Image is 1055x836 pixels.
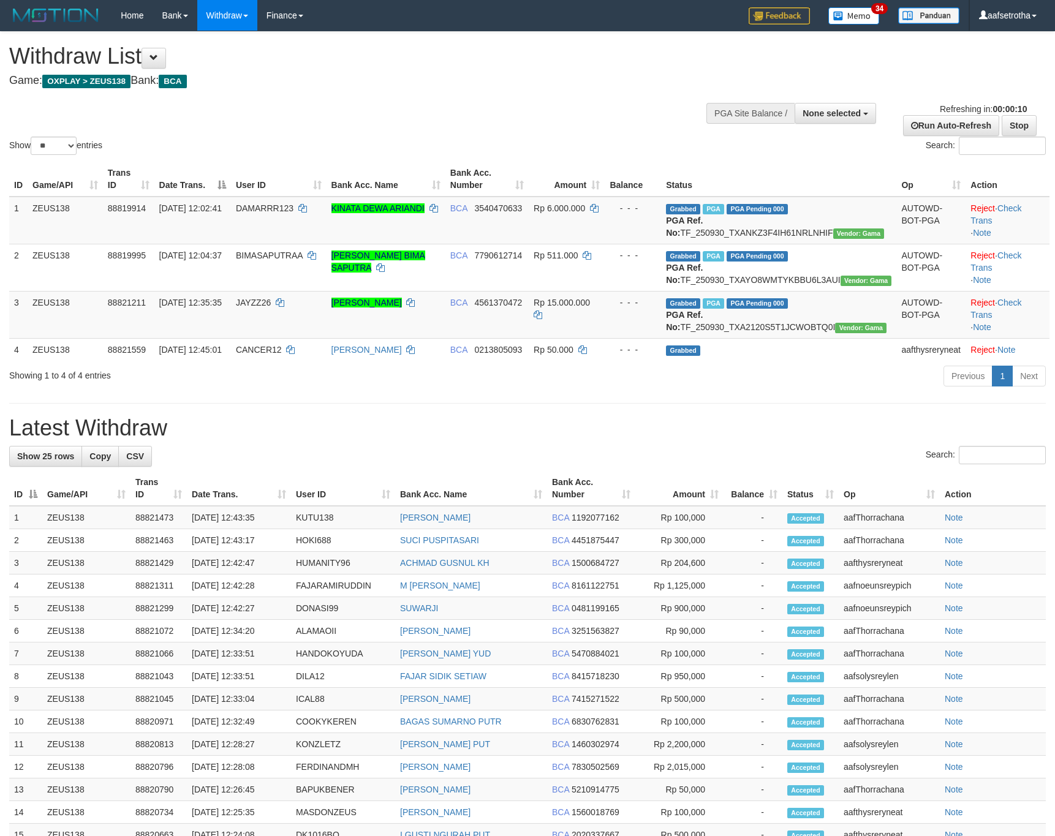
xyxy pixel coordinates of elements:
span: Show 25 rows [17,451,74,461]
span: Accepted [787,717,824,728]
td: Rp 2,200,000 [635,733,724,756]
span: Accepted [787,695,824,705]
td: 88821072 [130,620,187,642]
td: 7 [9,642,42,665]
span: Grabbed [666,204,700,214]
h1: Latest Withdraw [9,416,1046,440]
span: Copy 5470884021 to clipboard [572,649,619,658]
a: SUWARJI [400,603,438,613]
span: BCA [552,717,569,726]
td: AUTOWD-BOT-PGA [896,244,966,291]
img: Button%20Memo.svg [828,7,880,24]
a: [PERSON_NAME] [400,513,471,522]
td: COOKYKEREN [291,710,395,733]
span: Copy 1500684727 to clipboard [572,558,619,568]
td: ZEUS138 [42,710,130,733]
td: [DATE] 12:32:49 [187,710,291,733]
span: BCA [450,250,467,260]
td: aafThorrachana [839,529,940,552]
td: ZEUS138 [42,620,130,642]
td: [DATE] 12:28:27 [187,733,291,756]
td: Rp 500,000 [635,688,724,710]
td: - [724,688,782,710]
a: M [PERSON_NAME] [400,581,480,590]
td: 1 [9,197,28,244]
td: ZEUS138 [42,597,130,620]
button: None selected [795,103,876,124]
td: - [724,665,782,688]
div: Showing 1 to 4 of 4 entries [9,364,431,382]
span: Vendor URL: https://trx31.1velocity.biz [833,228,885,239]
span: Copy 3251563827 to clipboard [572,626,619,636]
td: · [966,338,1049,361]
img: Feedback.jpg [749,7,810,24]
th: Status [661,162,896,197]
a: Note [945,785,963,794]
span: 88819995 [108,250,146,260]
td: aafnoeunsreypich [839,597,940,620]
a: Show 25 rows [9,446,82,467]
td: - [724,710,782,733]
th: User ID: activate to sort column ascending [291,471,395,506]
td: aafthysreryneat [896,338,966,361]
td: - [724,620,782,642]
span: Accepted [787,513,824,524]
span: PGA Pending [727,298,788,309]
td: aafThorrachana [839,642,940,665]
td: ZEUS138 [28,291,103,338]
td: 4 [9,338,28,361]
span: BCA [552,671,569,681]
a: [PERSON_NAME] [400,785,471,794]
td: FERDINANDMH [291,756,395,778]
label: Search: [926,137,1046,155]
strong: 00:00:10 [993,104,1027,114]
span: [DATE] 12:35:35 [159,298,222,307]
th: ID: activate to sort column descending [9,471,42,506]
td: ALAMAOII [291,620,395,642]
th: Bank Acc. Number: activate to sort column ascending [547,471,635,506]
span: BCA [159,75,186,88]
td: aafThorrachana [839,688,940,710]
td: 88820813 [130,733,187,756]
td: [DATE] 12:42:28 [187,574,291,597]
td: AUTOWD-BOT-PGA [896,197,966,244]
td: 88821043 [130,665,187,688]
td: [DATE] 12:28:08 [187,756,291,778]
td: Rp 100,000 [635,710,724,733]
span: Grabbed [666,345,700,356]
td: 8 [9,665,42,688]
span: BCA [552,535,569,545]
th: Bank Acc. Name: activate to sort column ascending [327,162,445,197]
td: - [724,574,782,597]
a: Run Auto-Refresh [903,115,999,136]
td: [DATE] 12:43:35 [187,506,291,529]
th: Trans ID: activate to sort column ascending [103,162,154,197]
a: CSV [118,446,152,467]
td: ZEUS138 [42,756,130,778]
td: KUTU138 [291,506,395,529]
a: Note [945,671,963,681]
td: aafThorrachana [839,506,940,529]
th: Op: activate to sort column ascending [839,471,940,506]
th: Trans ID: activate to sort column ascending [130,471,187,506]
td: ICAL88 [291,688,395,710]
th: Date Trans.: activate to sort column ascending [187,471,291,506]
td: aafnoeunsreypich [839,574,940,597]
span: Accepted [787,763,824,773]
span: Rp 50.000 [534,345,573,355]
td: 5 [9,597,42,620]
a: [PERSON_NAME] [400,694,471,704]
td: 12 [9,756,42,778]
span: BCA [552,649,569,658]
td: ZEUS138 [42,552,130,574]
th: Game/API: activate to sort column ascending [28,162,103,197]
a: FAJAR SIDIK SETIAW [400,671,486,681]
span: Accepted [787,672,824,682]
span: Copy 0213805093 to clipboard [474,345,522,355]
a: Note [945,603,963,613]
td: TF_250930_TXA2120S5T1JCWOBTQ0I [661,291,896,338]
a: Note [945,694,963,704]
td: 2 [9,244,28,291]
span: CSV [126,451,144,461]
td: ZEUS138 [42,778,130,801]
